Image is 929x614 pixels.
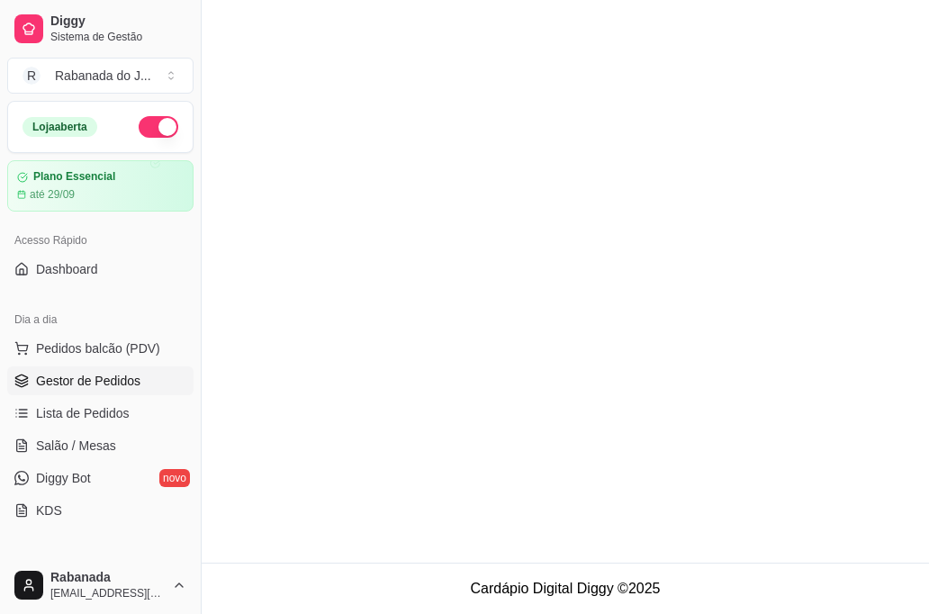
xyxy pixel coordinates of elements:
[7,399,194,428] a: Lista de Pedidos
[7,255,194,284] a: Dashboard
[7,464,194,492] a: Diggy Botnovo
[7,160,194,212] a: Plano Essencialaté 29/09
[50,570,165,586] span: Rabanada
[7,366,194,395] a: Gestor de Pedidos
[7,334,194,363] button: Pedidos balcão (PDV)
[50,30,186,44] span: Sistema de Gestão
[36,372,140,390] span: Gestor de Pedidos
[36,437,116,455] span: Salão / Mesas
[7,496,194,525] a: KDS
[30,187,75,202] article: até 29/09
[7,564,194,607] button: Rabanada[EMAIL_ADDRESS][DOMAIN_NAME]
[202,563,929,614] footer: Cardápio Digital Diggy © 2025
[7,546,194,575] div: Catálogo
[50,14,186,30] span: Diggy
[36,501,62,519] span: KDS
[36,260,98,278] span: Dashboard
[36,404,130,422] span: Lista de Pedidos
[7,226,194,255] div: Acesso Rápido
[7,431,194,460] a: Salão / Mesas
[7,305,194,334] div: Dia a dia
[55,67,151,85] div: Rabanada do J ...
[36,339,160,357] span: Pedidos balcão (PDV)
[33,170,115,184] article: Plano Essencial
[23,117,97,137] div: Loja aberta
[36,469,91,487] span: Diggy Bot
[7,7,194,50] a: DiggySistema de Gestão
[139,116,178,138] button: Alterar Status
[23,67,41,85] span: R
[50,586,165,600] span: [EMAIL_ADDRESS][DOMAIN_NAME]
[7,58,194,94] button: Select a team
